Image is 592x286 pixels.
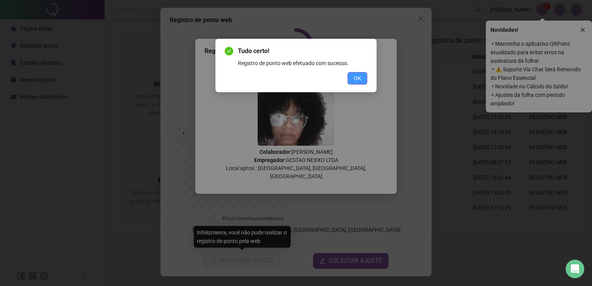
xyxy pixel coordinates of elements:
button: OK [348,72,367,84]
div: Registro de ponto web efetuado com sucesso. [238,59,367,67]
span: OK [354,74,361,83]
span: Tudo certo! [238,47,367,56]
span: check-circle [225,47,233,55]
div: Open Intercom Messenger [566,260,584,278]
